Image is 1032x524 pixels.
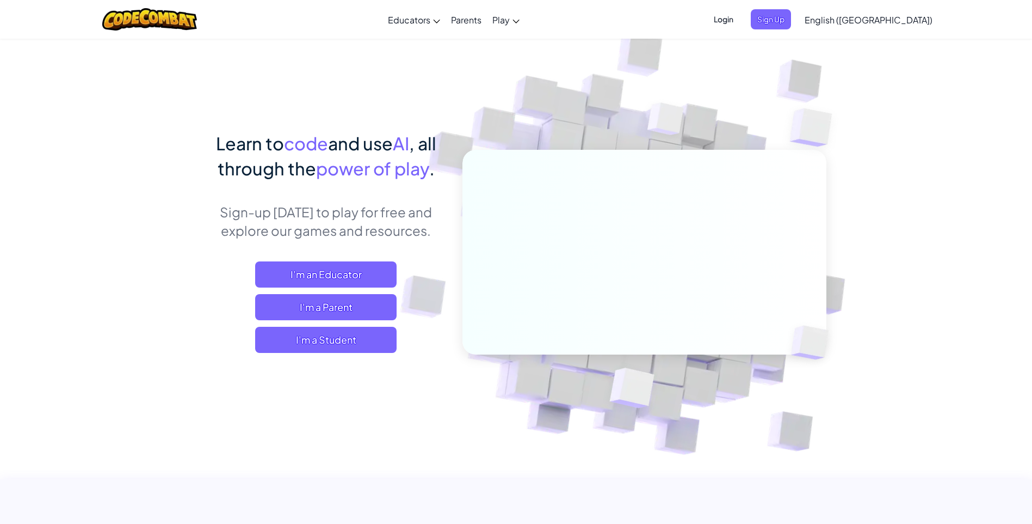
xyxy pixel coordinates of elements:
[284,132,328,154] span: code
[316,157,429,179] span: power of play
[492,14,510,26] span: Play
[487,5,525,34] a: Play
[328,132,393,154] span: and use
[255,294,397,320] a: I'm a Parent
[393,132,409,154] span: AI
[799,5,938,34] a: English ([GEOGRAPHIC_DATA])
[805,14,932,26] span: English ([GEOGRAPHIC_DATA])
[255,261,397,288] a: I'm an Educator
[102,8,197,31] img: CodeCombat logo
[429,157,435,179] span: .
[388,14,430,26] span: Educators
[206,203,446,240] p: Sign-up [DATE] to play for free and explore our games and resources.
[751,9,791,29] button: Sign Up
[627,81,705,162] img: Overlap cubes
[216,132,284,154] span: Learn to
[768,82,862,174] img: Overlap cubes
[583,345,680,435] img: Overlap cubes
[773,303,854,382] img: Overlap cubes
[446,5,487,34] a: Parents
[255,327,397,353] button: I'm a Student
[707,9,740,29] button: Login
[382,5,446,34] a: Educators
